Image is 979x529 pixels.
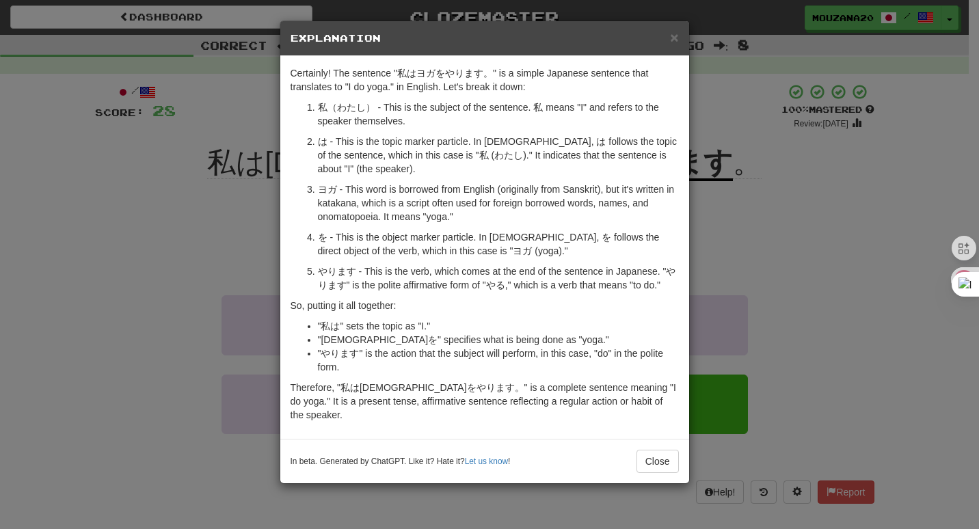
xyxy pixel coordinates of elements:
[318,182,679,223] p: ヨガ - This word is borrowed from English (originally from Sanskrit), but it's written in katakana,...
[318,347,679,374] li: "やります" is the action that the subject will perform, in this case, "do" in the polite form.
[291,381,679,422] p: Therefore, "私は[DEMOGRAPHIC_DATA]をやります。" is a complete sentence meaning "I do yoga." It is a prese...
[465,457,508,466] a: Let us know
[636,450,679,473] button: Close
[318,135,679,176] p: は - This is the topic marker particle. In [DEMOGRAPHIC_DATA], は follows the topic of the sentence...
[318,264,679,292] p: やります - This is the verb, which comes at the end of the sentence in Japanese. "やります" is the polite...
[670,30,678,44] button: Close
[291,456,511,467] small: In beta. Generated by ChatGPT. Like it? Hate it? !
[318,319,679,333] li: "私は" sets the topic as "I."
[291,31,679,45] h5: Explanation
[291,66,679,94] p: Certainly! The sentence "私はヨガをやります。" is a simple Japanese sentence that translates to "I do yoga....
[291,299,679,312] p: So, putting it all together:
[318,100,679,128] p: 私（わたし） - This is the subject of the sentence. 私 means "I" and refers to the speaker themselves.
[318,230,679,258] p: を - This is the object marker particle. In [DEMOGRAPHIC_DATA], を follows the direct object of the...
[318,333,679,347] li: "[DEMOGRAPHIC_DATA]を" specifies what is being done as "yoga."
[670,29,678,45] span: ×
